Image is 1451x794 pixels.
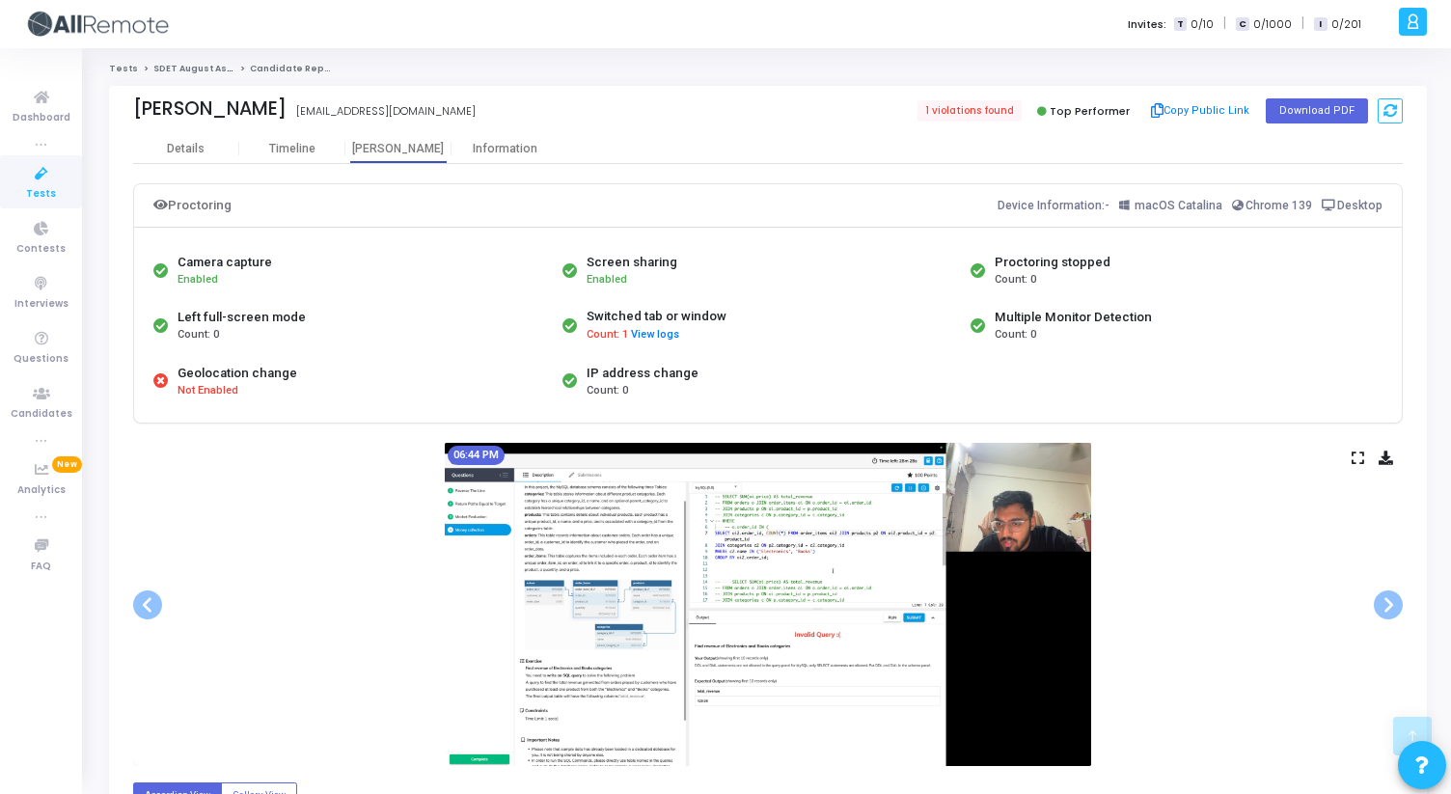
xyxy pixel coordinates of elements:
div: Multiple Monitor Detection [995,308,1152,327]
span: macOS Catalina [1135,199,1222,212]
div: Screen sharing [587,253,677,272]
span: I [1314,17,1327,32]
span: Count: 1 [587,327,628,343]
div: Information [452,142,558,156]
div: Left full-screen mode [178,308,306,327]
span: Count: 0 [995,327,1036,343]
button: Download PDF [1266,98,1368,123]
span: 0/1000 [1253,16,1292,33]
img: screenshot-1754745260247.jpeg [445,443,1091,766]
span: Count: 0 [995,272,1036,288]
span: Tests [26,186,56,203]
div: Proctoring stopped [995,253,1110,272]
a: Tests [109,63,138,74]
label: Invites: [1128,16,1166,33]
span: Candidates [11,406,72,423]
nav: breadcrumb [109,63,1427,75]
div: IP address change [587,364,698,383]
span: 0/10 [1191,16,1214,33]
span: C [1236,17,1248,32]
span: Questions [14,351,68,368]
div: [PERSON_NAME] [345,142,452,156]
span: 0/201 [1331,16,1361,33]
div: Geolocation change [178,364,297,383]
span: Enabled [178,273,218,286]
span: | [1223,14,1226,34]
span: Top Performer [1050,103,1130,119]
div: Proctoring [153,194,232,217]
a: SDET August Assessment [153,63,276,74]
button: Copy Public Link [1145,96,1256,125]
div: Switched tab or window [587,307,726,326]
span: Not Enabled [178,383,238,399]
span: Enabled [587,273,627,286]
span: | [1301,14,1304,34]
span: Dashboard [13,110,70,126]
span: Chrome 139 [1246,199,1312,212]
div: Device Information:- [998,194,1383,217]
span: 1 violations found [917,100,1022,122]
mat-chip: 06:44 PM [448,446,505,465]
span: Desktop [1337,199,1383,212]
span: FAQ [31,559,51,575]
span: Analytics [17,482,66,499]
span: Interviews [14,296,68,313]
span: Candidate Report [250,63,339,74]
img: logo [24,5,169,43]
div: [EMAIL_ADDRESS][DOMAIN_NAME] [296,103,476,120]
span: New [52,456,82,473]
span: Contests [16,241,66,258]
div: [PERSON_NAME] [133,97,287,120]
div: Camera capture [178,253,272,272]
button: View logs [630,326,680,344]
span: Count: 0 [178,327,219,343]
span: Count: 0 [587,383,628,399]
span: T [1174,17,1187,32]
div: Timeline [269,142,315,156]
div: Details [167,142,205,156]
